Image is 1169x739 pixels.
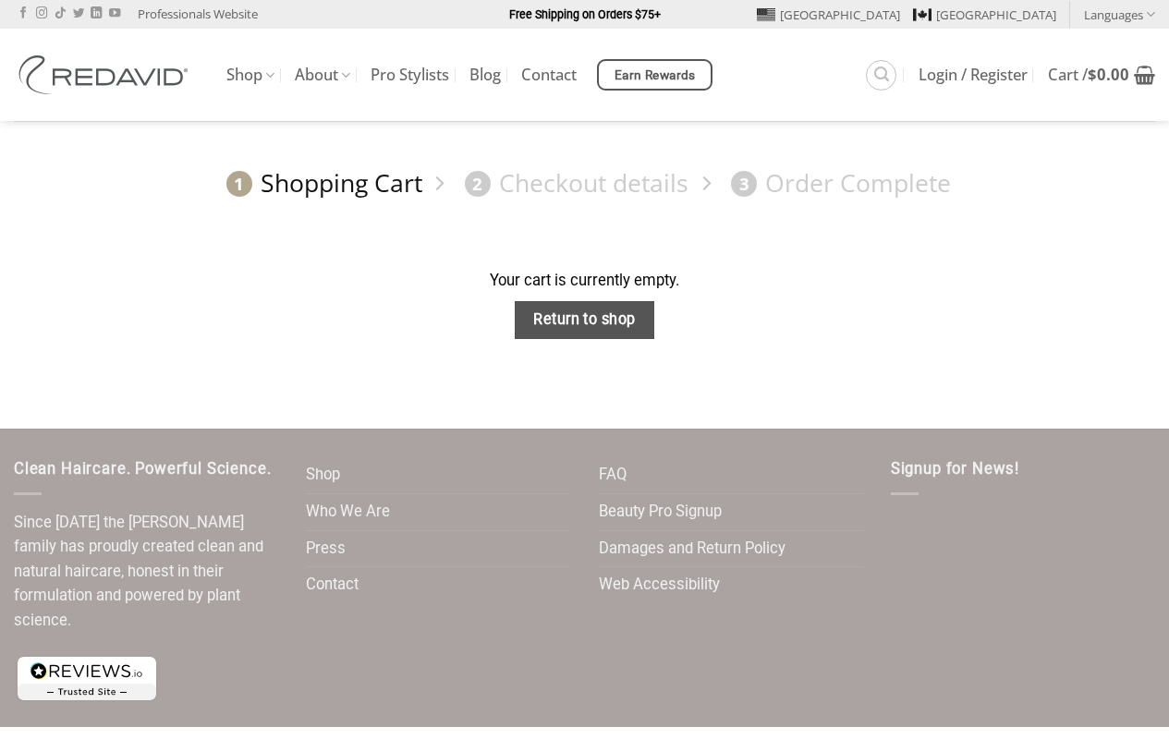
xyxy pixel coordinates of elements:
[109,7,120,20] a: Follow on YouTube
[457,167,689,200] a: 2Checkout details
[226,171,252,197] span: 1
[55,7,66,20] a: Follow on TikTok
[866,60,896,91] a: Search
[14,511,278,634] p: Since [DATE] the [PERSON_NAME] family has proudly created clean and natural haircare, honest in t...
[18,7,29,20] a: Follow on Facebook
[73,7,84,20] a: Follow on Twitter
[757,1,900,29] a: [GEOGRAPHIC_DATA]
[14,153,1155,213] nav: Checkout steps
[306,531,346,567] a: Press
[891,460,1019,478] span: Signup for News!
[1048,67,1129,82] span: Cart /
[14,653,160,704] img: reviews-trust-logo-1.png
[1048,55,1155,95] a: View cart
[521,58,577,91] a: Contact
[465,171,491,197] span: 2
[371,58,449,91] a: Pro Stylists
[599,494,722,530] a: Beauty Pro Signup
[599,531,785,567] a: Damages and Return Policy
[1088,64,1097,85] span: $
[36,7,47,20] a: Follow on Instagram
[306,494,390,530] a: Who We Are
[615,66,696,86] span: Earn Rewards
[509,7,661,21] strong: Free Shipping on Orders $75+
[91,7,102,20] a: Follow on LinkedIn
[14,269,1155,294] div: Your cart is currently empty.
[597,59,712,91] a: Earn Rewards
[306,457,340,493] a: Shop
[1084,1,1155,28] a: Languages
[218,167,423,200] a: 1Shopping Cart
[306,567,359,603] a: Contact
[919,58,1028,91] a: Login / Register
[14,55,199,94] img: REDAVID Salon Products | United States
[599,567,720,603] a: Web Accessibility
[515,301,655,339] a: Return to shop
[295,57,350,93] a: About
[599,457,627,493] a: FAQ
[226,57,274,93] a: Shop
[919,67,1028,82] span: Login / Register
[469,58,501,91] a: Blog
[913,1,1056,29] a: [GEOGRAPHIC_DATA]
[14,460,271,478] span: Clean Haircare. Powerful Science.
[1088,64,1129,85] bdi: 0.00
